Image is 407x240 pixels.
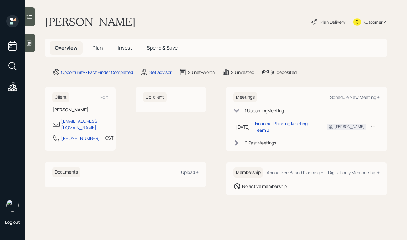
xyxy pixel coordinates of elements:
div: 1 Upcoming Meeting [245,107,284,114]
div: $0 invested [231,69,254,76]
div: Financial Planning Meeting - Team 3 [255,120,317,133]
div: $0 deposited [271,69,297,76]
div: Upload + [181,169,199,175]
div: [EMAIL_ADDRESS][DOMAIN_NAME] [61,118,108,131]
div: Digital-only Membership + [328,169,380,175]
h6: Client [52,92,69,102]
span: Spend & Save [147,44,178,51]
span: Plan [93,44,103,51]
h1: [PERSON_NAME] [45,15,136,29]
div: Schedule New Meeting + [330,94,380,100]
img: robby-grisanti-headshot.png [6,199,19,212]
span: Invest [118,44,132,51]
div: CST [105,135,113,141]
h6: Documents [52,167,80,177]
div: 0 Past Meeting s [245,140,276,146]
div: Plan Delivery [320,19,345,25]
div: Annual Fee Based Planning + [267,169,323,175]
div: Edit [100,94,108,100]
div: $0 net-worth [188,69,215,76]
div: [DATE] [236,124,250,130]
span: Overview [55,44,78,51]
div: Kustomer [363,19,383,25]
h6: Meetings [233,92,257,102]
div: [PERSON_NAME] [334,124,365,130]
div: No active membership [242,183,287,189]
h6: [PERSON_NAME] [52,107,108,113]
div: Log out [5,219,20,225]
div: [PHONE_NUMBER] [61,135,100,141]
h6: Co-client [143,92,167,102]
div: Set advisor [149,69,172,76]
h6: Membership [233,167,263,178]
div: Opportunity · Fact Finder Completed [61,69,133,76]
